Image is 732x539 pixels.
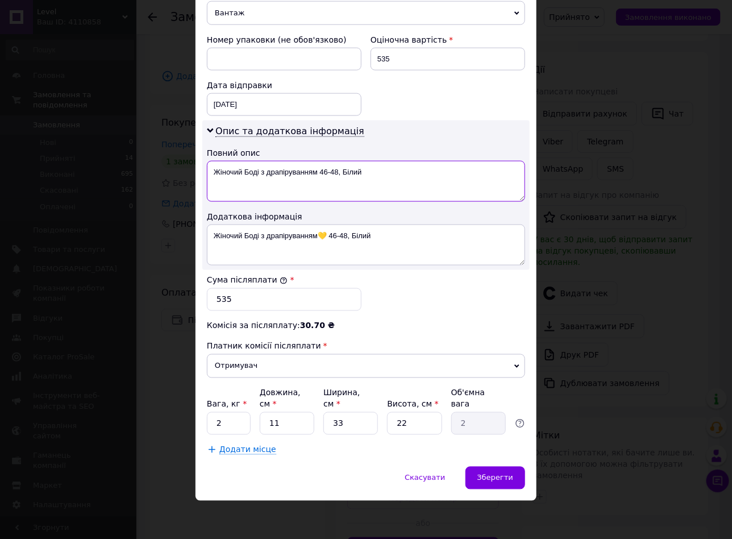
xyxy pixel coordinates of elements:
[477,474,513,482] span: Зберегти
[207,1,525,25] span: Вантаж
[387,400,438,409] label: Висота, см
[260,388,301,409] label: Довжина, см
[451,387,506,410] div: Об'ємна вага
[207,80,361,91] div: Дата відправки
[405,474,445,482] span: Скасувати
[207,400,247,409] label: Вага, кг
[323,388,360,409] label: Ширина, см
[207,211,525,222] div: Додаткова інформація
[207,34,361,45] div: Номер упаковки (не обов'язково)
[219,445,276,455] span: Додати місце
[207,320,525,331] div: Комісія за післяплату:
[371,34,525,45] div: Оціночна вартість
[207,161,525,202] textarea: Жіночий Боді з драпіруванням 46-48, Білий
[300,321,335,330] span: 30.70 ₴
[207,354,525,378] span: Отримувач
[207,147,525,159] div: Повний опис
[207,342,321,351] span: Платник комісії післяплати
[207,225,525,266] textarea: Жіночий Боді з драпіруванням💛 46-48, Білий
[215,126,364,137] span: Опис та додаткова інформація
[207,276,288,285] label: Сума післяплати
